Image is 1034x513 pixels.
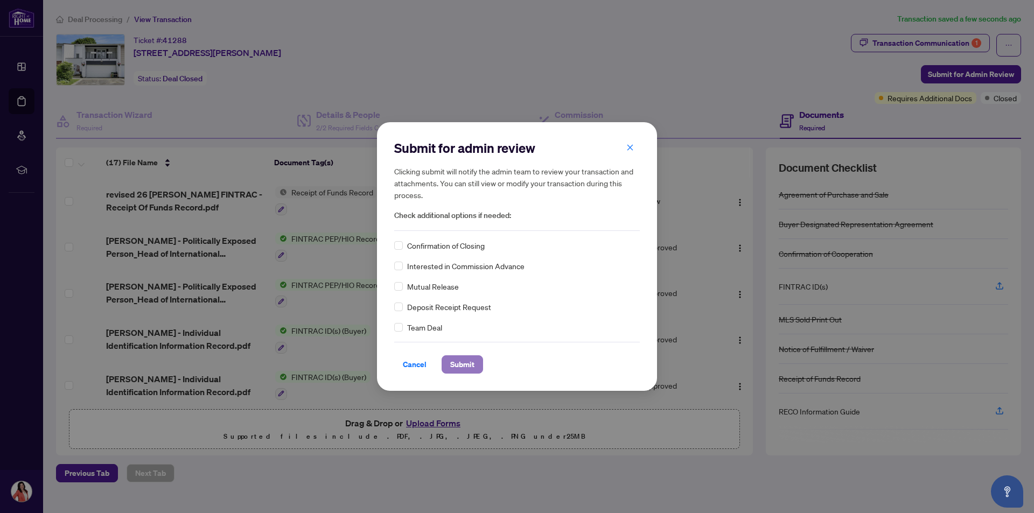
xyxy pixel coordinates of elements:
[394,139,640,157] h2: Submit for admin review
[442,355,483,374] button: Submit
[407,280,459,292] span: Mutual Release
[407,301,491,313] span: Deposit Receipt Request
[403,356,427,373] span: Cancel
[394,165,640,201] h5: Clicking submit will notify the admin team to review your transaction and attachments. You can st...
[450,356,474,373] span: Submit
[407,240,485,251] span: Confirmation of Closing
[991,475,1023,508] button: Open asap
[394,355,435,374] button: Cancel
[407,321,442,333] span: Team Deal
[407,260,525,272] span: Interested in Commission Advance
[626,144,634,151] span: close
[394,209,640,222] span: Check additional options if needed:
